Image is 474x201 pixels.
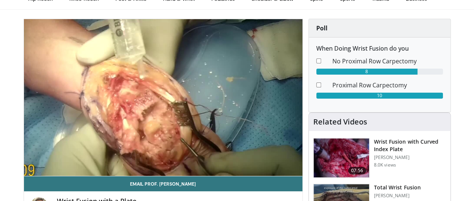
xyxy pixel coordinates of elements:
p: [PERSON_NAME] [374,193,421,199]
div: 10 [316,93,443,99]
h3: Wrist Fusion with Curved Index Plate [374,138,446,153]
p: 8.0K views [374,162,396,168]
h6: When Doing Wrist Fusion do you [316,45,443,52]
span: 07:56 [348,167,366,174]
div: 8 [316,69,417,75]
video-js: Video Player [24,19,302,176]
h4: Related Videos [313,117,367,126]
a: 07:56 Wrist Fusion with Curved Index Plate [PERSON_NAME] 8.0K views [313,138,446,178]
p: [PERSON_NAME] [374,154,446,160]
dd: Proximal Row Carpectomy [327,81,449,90]
h3: Total Wrist Fusion [374,184,421,191]
dd: No Proximal Row Carpectomy [327,57,449,66]
strong: Poll [316,24,327,32]
img: 69caa8a0-39e4-40a6-a88f-d00045569e83.150x105_q85_crop-smart_upscale.jpg [314,138,369,177]
a: Email Prof. [PERSON_NAME] [24,176,302,191]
